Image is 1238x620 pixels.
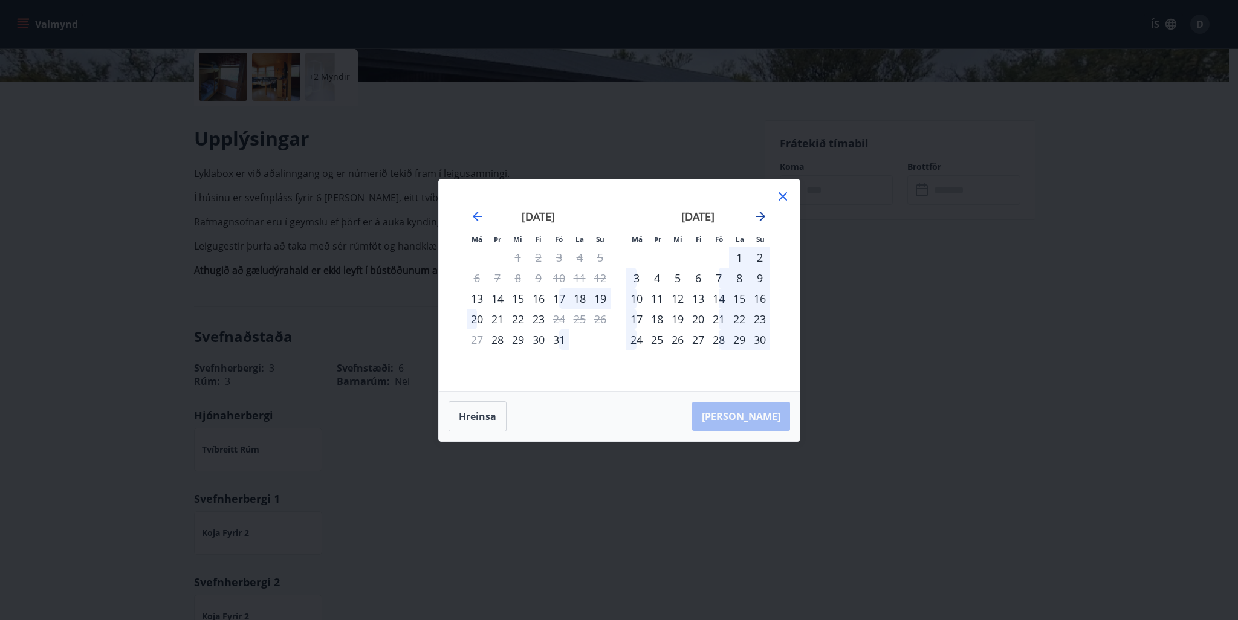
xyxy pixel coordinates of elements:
td: Choose mánudagur, 20. október 2025 as your check-in date. It’s available. [467,309,487,329]
small: Su [756,234,765,244]
div: 21 [708,309,729,329]
td: Choose mánudagur, 10. nóvember 2025 as your check-in date. It’s available. [626,288,647,309]
div: Move forward to switch to the next month. [753,209,768,224]
div: 30 [528,329,549,350]
td: Choose laugardagur, 18. október 2025 as your check-in date. It’s available. [569,288,590,309]
td: Not available. fimmtudagur, 2. október 2025 [528,247,549,268]
small: La [575,234,584,244]
td: Not available. þriðjudagur, 7. október 2025 [487,268,508,288]
strong: [DATE] [522,209,555,224]
td: Choose sunnudagur, 30. nóvember 2025 as your check-in date. It’s available. [750,329,770,350]
td: Choose miðvikudagur, 12. nóvember 2025 as your check-in date. It’s available. [667,288,688,309]
small: Fi [536,234,542,244]
td: Choose sunnudagur, 2. nóvember 2025 as your check-in date. It’s available. [750,247,770,268]
td: Choose mánudagur, 17. nóvember 2025 as your check-in date. It’s available. [626,309,647,329]
div: 9 [750,268,770,288]
div: 15 [729,288,750,309]
div: 29 [729,329,750,350]
td: Choose miðvikudagur, 19. nóvember 2025 as your check-in date. It’s available. [667,309,688,329]
div: Aðeins innritun í boði [467,288,487,309]
td: Choose miðvikudagur, 15. október 2025 as your check-in date. It’s available. [508,288,528,309]
div: 12 [667,288,688,309]
small: Má [472,234,482,244]
td: Not available. föstudagur, 10. október 2025 [549,268,569,288]
td: Choose fimmtudagur, 20. nóvember 2025 as your check-in date. It’s available. [688,309,708,329]
div: 23 [528,309,549,329]
div: 17 [549,288,569,309]
td: Not available. laugardagur, 4. október 2025 [569,247,590,268]
td: Not available. sunnudagur, 26. október 2025 [590,309,611,329]
td: Choose fimmtudagur, 23. október 2025 as your check-in date. It’s available. [528,309,549,329]
td: Choose fimmtudagur, 13. nóvember 2025 as your check-in date. It’s available. [688,288,708,309]
td: Choose mánudagur, 13. október 2025 as your check-in date. It’s available. [467,288,487,309]
td: Choose sunnudagur, 23. nóvember 2025 as your check-in date. It’s available. [750,309,770,329]
div: 7 [708,268,729,288]
div: 22 [729,309,750,329]
td: Choose miðvikudagur, 29. október 2025 as your check-in date. It’s available. [508,329,528,350]
div: 28 [708,329,729,350]
div: 8 [729,268,750,288]
td: Choose þriðjudagur, 4. nóvember 2025 as your check-in date. It’s available. [647,268,667,288]
div: 17 [626,309,647,329]
td: Choose miðvikudagur, 5. nóvember 2025 as your check-in date. It’s available. [667,268,688,288]
td: Choose þriðjudagur, 25. nóvember 2025 as your check-in date. It’s available. [647,329,667,350]
td: Choose föstudagur, 7. nóvember 2025 as your check-in date. It’s available. [708,268,729,288]
td: Choose laugardagur, 22. nóvember 2025 as your check-in date. It’s available. [729,309,750,329]
div: 20 [688,309,708,329]
div: 23 [750,309,770,329]
td: Not available. fimmtudagur, 9. október 2025 [528,268,549,288]
div: 14 [708,288,729,309]
td: Choose fimmtudagur, 27. nóvember 2025 as your check-in date. It’s available. [688,329,708,350]
div: 2 [750,247,770,268]
td: Not available. laugardagur, 11. október 2025 [569,268,590,288]
div: 22 [508,309,528,329]
td: Choose þriðjudagur, 14. október 2025 as your check-in date. It’s available. [487,288,508,309]
td: Choose sunnudagur, 16. nóvember 2025 as your check-in date. It’s available. [750,288,770,309]
div: 18 [647,309,667,329]
td: Not available. sunnudagur, 5. október 2025 [590,247,611,268]
small: Su [596,234,604,244]
td: Choose föstudagur, 21. nóvember 2025 as your check-in date. It’s available. [708,309,729,329]
div: 19 [590,288,611,309]
button: Hreinsa [449,401,507,431]
td: Choose miðvikudagur, 26. nóvember 2025 as your check-in date. It’s available. [667,329,688,350]
td: Choose þriðjudagur, 28. október 2025 as your check-in date. It’s available. [487,329,508,350]
td: Choose föstudagur, 14. nóvember 2025 as your check-in date. It’s available. [708,288,729,309]
small: Mi [673,234,682,244]
td: Choose þriðjudagur, 21. október 2025 as your check-in date. It’s available. [487,309,508,329]
td: Not available. laugardagur, 25. október 2025 [569,309,590,329]
td: Choose fimmtudagur, 30. október 2025 as your check-in date. It’s available. [528,329,549,350]
td: Choose laugardagur, 1. nóvember 2025 as your check-in date. It’s available. [729,247,750,268]
div: 11 [647,288,667,309]
small: Fi [696,234,702,244]
td: Choose þriðjudagur, 11. nóvember 2025 as your check-in date. It’s available. [647,288,667,309]
div: 10 [626,288,647,309]
td: Choose föstudagur, 28. nóvember 2025 as your check-in date. It’s available. [708,329,729,350]
div: 26 [667,329,688,350]
td: Not available. miðvikudagur, 1. október 2025 [508,247,528,268]
td: Not available. miðvikudagur, 8. október 2025 [508,268,528,288]
td: Choose laugardagur, 15. nóvember 2025 as your check-in date. It’s available. [729,288,750,309]
div: 1 [729,247,750,268]
small: La [736,234,744,244]
div: 27 [688,329,708,350]
div: 3 [626,268,647,288]
td: Not available. sunnudagur, 12. október 2025 [590,268,611,288]
div: 16 [528,288,549,309]
div: 21 [487,309,508,329]
td: Choose þriðjudagur, 18. nóvember 2025 as your check-in date. It’s available. [647,309,667,329]
div: 5 [667,268,688,288]
div: Move backward to switch to the previous month. [470,209,485,224]
td: Choose sunnudagur, 19. október 2025 as your check-in date. It’s available. [590,288,611,309]
div: 19 [667,309,688,329]
td: Choose laugardagur, 8. nóvember 2025 as your check-in date. It’s available. [729,268,750,288]
div: 16 [750,288,770,309]
td: Not available. mánudagur, 6. október 2025 [467,268,487,288]
td: Not available. mánudagur, 27. október 2025 [467,329,487,350]
div: Aðeins innritun í boði [487,329,508,350]
div: 13 [688,288,708,309]
small: Fö [715,234,723,244]
div: 18 [569,288,590,309]
div: Aðeins útritun í boði [549,309,569,329]
td: Choose fimmtudagur, 6. nóvember 2025 as your check-in date. It’s available. [688,268,708,288]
